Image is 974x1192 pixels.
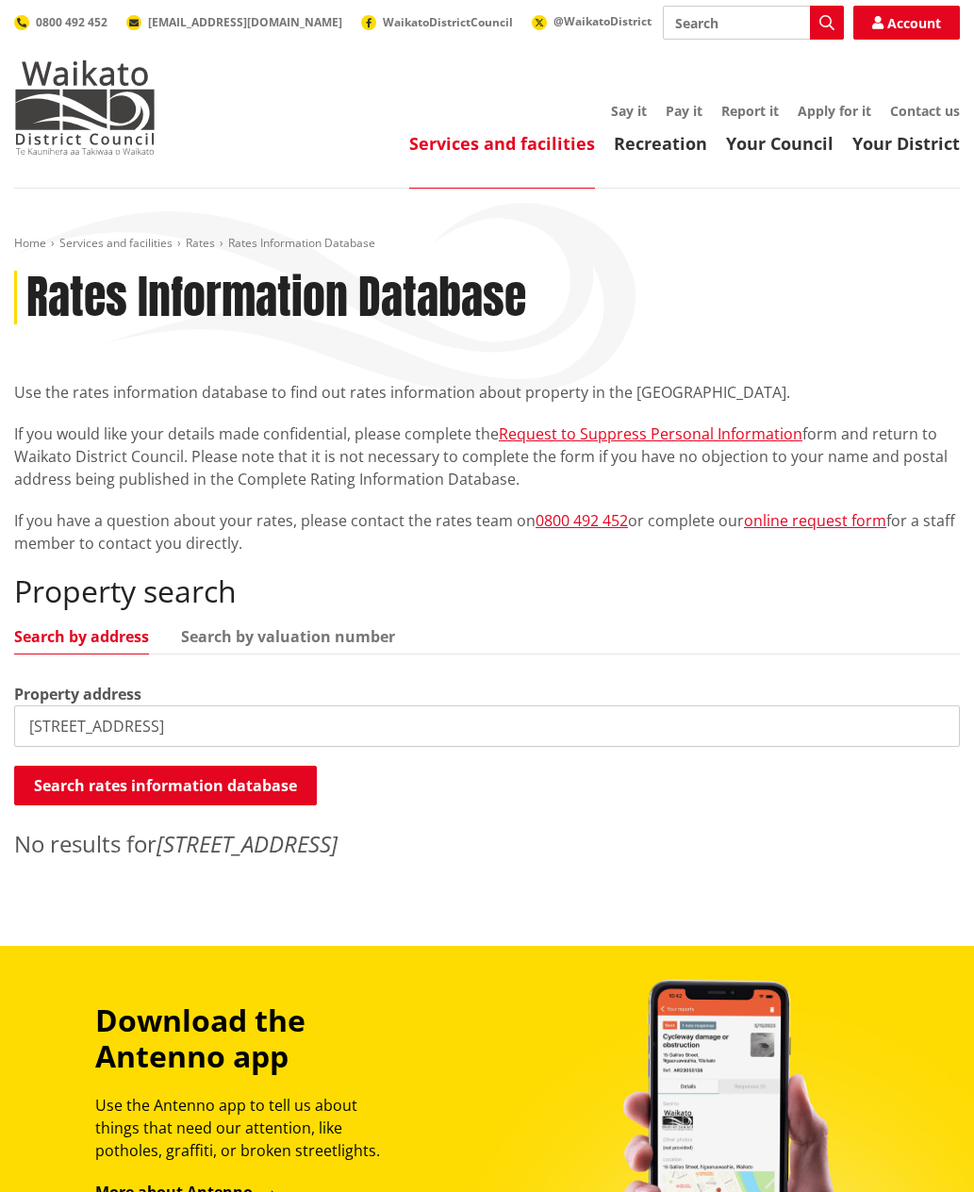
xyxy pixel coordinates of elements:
input: Search input [663,6,844,40]
a: Say it [611,102,647,120]
a: Recreation [614,132,707,155]
p: If you would like your details made confidential, please complete the form and return to Waikato ... [14,422,960,490]
a: Contact us [890,102,960,120]
a: Request to Suppress Personal Information [499,423,802,444]
iframe: Messenger Launcher [887,1113,955,1181]
a: Search by address [14,629,149,644]
span: [EMAIL_ADDRESS][DOMAIN_NAME] [148,14,342,30]
a: Report it [721,102,779,120]
a: Your Council [726,132,834,155]
a: Search by valuation number [181,629,395,644]
p: No results for [14,827,960,861]
a: 0800 492 452 [14,14,107,30]
input: e.g. Duke Street NGARUAWAHIA [14,705,960,747]
span: @WaikatoDistrict [553,13,652,29]
h1: Rates Information Database [26,271,526,325]
p: Use the Antenno app to tell us about things that need our attention, like potholes, graffiti, or ... [95,1094,391,1162]
button: Search rates information database [14,766,317,805]
img: Waikato District Council - Te Kaunihera aa Takiwaa o Waikato [14,60,156,155]
a: Rates [186,235,215,251]
h3: Download the Antenno app [95,1002,391,1075]
label: Property address [14,683,141,705]
span: Rates Information Database [228,235,375,251]
a: online request form [744,510,886,531]
p: Use the rates information database to find out rates information about property in the [GEOGRAPHI... [14,381,960,404]
a: Home [14,235,46,251]
a: Your District [852,132,960,155]
a: [EMAIL_ADDRESS][DOMAIN_NAME] [126,14,342,30]
a: @WaikatoDistrict [532,13,652,29]
a: Services and facilities [409,132,595,155]
a: 0800 492 452 [536,510,628,531]
a: Pay it [666,102,702,120]
a: Account [853,6,960,40]
h2: Property search [14,573,960,609]
a: WaikatoDistrictCouncil [361,14,513,30]
nav: breadcrumb [14,236,960,252]
span: WaikatoDistrictCouncil [383,14,513,30]
em: [STREET_ADDRESS] [157,828,338,859]
a: Services and facilities [59,235,173,251]
p: If you have a question about your rates, please contact the rates team on or complete our for a s... [14,509,960,555]
a: Apply for it [798,102,871,120]
span: 0800 492 452 [36,14,107,30]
